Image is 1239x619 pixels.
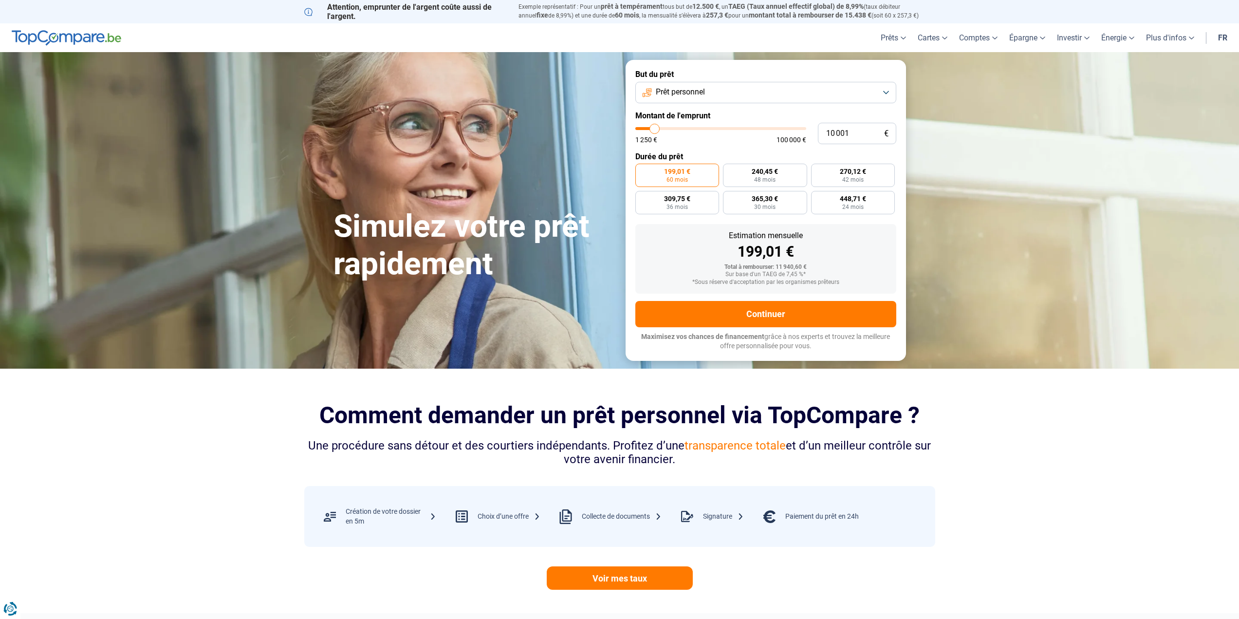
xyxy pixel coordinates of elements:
[884,130,888,138] span: €
[304,2,507,21] p: Attention, emprunter de l'argent coûte aussi de l'argent.
[635,82,896,103] button: Prêt personnel
[749,11,871,19] span: montant total à rembourser de 15.438 €
[643,264,888,271] div: Total à rembourser: 11 940,60 €
[643,279,888,286] div: *Sous réserve d'acceptation par les organismes prêteurs
[777,136,806,143] span: 100 000 €
[706,11,728,19] span: 257,3 €
[684,439,786,452] span: transparence totale
[635,301,896,327] button: Continuer
[666,177,688,183] span: 60 mois
[692,2,719,10] span: 12.500 €
[635,136,657,143] span: 1 250 €
[875,23,912,52] a: Prêts
[536,11,548,19] span: fixe
[785,512,859,522] div: Paiement du prêt en 24h
[953,23,1003,52] a: Comptes
[1003,23,1051,52] a: Épargne
[754,177,776,183] span: 48 mois
[643,232,888,240] div: Estimation mensuelle
[478,512,540,522] div: Choix d’une offre
[1140,23,1200,52] a: Plus d'infos
[518,2,935,20] p: Exemple représentatif : Pour un tous but de , un (taux débiteur annuel de 8,99%) et une durée de ...
[752,195,778,202] span: 365,30 €
[641,333,764,340] span: Maximisez vos chances de financement
[1095,23,1140,52] a: Énergie
[643,244,888,259] div: 199,01 €
[635,111,896,120] label: Montant de l'emprunt
[12,30,121,46] img: TopCompare
[635,70,896,79] label: But du prêt
[664,195,690,202] span: 309,75 €
[752,168,778,175] span: 240,45 €
[1212,23,1233,52] a: fr
[582,512,662,522] div: Collecte de documents
[664,168,690,175] span: 199,01 €
[635,152,896,161] label: Durée du prêt
[840,168,866,175] span: 270,12 €
[333,208,614,283] h1: Simulez votre prêt rapidement
[615,11,639,19] span: 60 mois
[754,204,776,210] span: 30 mois
[304,439,935,467] div: Une procédure sans détour et des courtiers indépendants. Profitez d’une et d’un meilleur contrôle...
[304,402,935,429] h2: Comment demander un prêt personnel via TopCompare ?
[912,23,953,52] a: Cartes
[842,177,864,183] span: 42 mois
[346,507,436,526] div: Création de votre dossier en 5m
[703,512,744,522] div: Signature
[635,332,896,351] p: grâce à nos experts et trouvez la meilleure offre personnalisée pour vous.
[728,2,864,10] span: TAEG (Taux annuel effectif global) de 8,99%
[666,204,688,210] span: 36 mois
[643,271,888,278] div: Sur base d'un TAEG de 7,45 %*
[842,204,864,210] span: 24 mois
[547,566,693,590] a: Voir mes taux
[601,2,663,10] span: prêt à tempérament
[840,195,866,202] span: 448,71 €
[1051,23,1095,52] a: Investir
[656,87,705,97] span: Prêt personnel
